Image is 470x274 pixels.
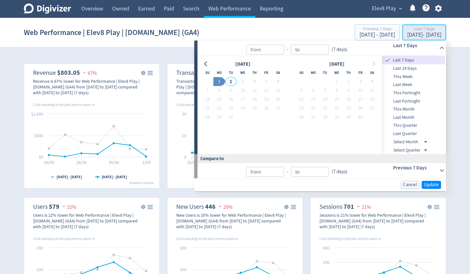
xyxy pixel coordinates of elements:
[403,182,417,187] span: Cancel
[354,68,366,77] th: Friday
[237,86,249,95] button: 10
[184,154,186,160] text: 0
[260,95,272,104] button: 19
[331,95,343,104] button: 15
[407,32,441,38] div: [DATE] - [DATE]
[354,95,366,104] button: 17
[225,68,237,77] th: Tuesday
[392,57,445,64] span: Last 7 Days
[33,212,143,229] div: Users is 22% lower for Web Performance | Elev8 Play | [DOMAIN_NAME] (GA4) from [DATE] to [DATE] c...
[319,212,429,229] div: Sessions is 21% lower for Web Performance | Elev8 Play | [DOMAIN_NAME] (GA4) from [DATE] to [DATE...
[382,65,445,72] span: Last 14 Days
[382,89,445,97] div: This Fortnight
[31,111,43,117] text: $1,000
[355,204,362,209] img: negative-performance.svg
[343,104,354,113] button: 23
[237,77,249,86] button: 3
[213,68,225,77] th: Monday
[213,104,225,113] button: 22
[382,64,445,73] div: Last 14 Days
[225,113,237,122] button: 30
[213,77,225,86] button: 1
[382,122,445,130] div: This Quarter
[284,168,291,176] div: -
[182,111,186,117] text: 20
[39,154,43,160] text: $0
[272,68,284,77] th: Saturday
[319,68,331,77] th: Tuesday
[402,25,446,40] button: Last 7 Days[DATE]- [DATE]
[33,78,143,95] div: Revenue is 67% lower for Web Performance | Elev8 Play | [DOMAIN_NAME] (GA4) from [DATE] to [DATE]...
[201,104,213,113] button: 21
[382,113,445,122] div: Last Month
[343,113,354,122] button: 30
[205,202,216,211] strong: 446
[343,95,354,104] button: 16
[331,104,343,113] button: 22
[34,133,43,138] text: $500
[355,25,400,40] button: Previous 7 Days[DATE] - [DATE]
[382,105,445,113] div: This Month
[331,113,343,122] button: 29
[249,104,260,113] button: 25
[249,68,260,77] th: Thursday
[57,174,82,179] text: [DATE] - [DATE]
[237,68,249,77] th: Wednesday
[393,146,430,154] div: Select Quarter
[344,202,354,211] strong: 701
[237,104,249,113] button: 24
[225,86,237,95] button: 9
[366,86,378,95] button: 11
[81,70,97,76] span: 67%
[33,69,56,77] dt: Revenue
[401,181,419,189] button: Cancel
[307,68,319,77] th: Monday
[37,245,43,251] text: 200
[49,202,59,211] strong: 579
[176,69,210,77] dt: Transactions
[217,204,232,210] span: 20%
[24,22,199,43] h1: Web Performance | Elev8 Play | [DOMAIN_NAME] (GA4)
[382,81,445,88] span: Last Week
[201,68,213,77] th: Sunday
[170,66,300,186] svg: Transactions 24 49%
[102,174,127,179] text: [DATE] - [DATE]
[359,27,395,32] div: Previous 7 Days
[319,104,331,113] button: 21
[323,259,330,265] text: 200
[37,267,43,272] text: 100
[198,163,446,178] div: from-to(7 days)Previous 7 Days
[295,104,307,113] button: 19
[260,77,272,86] button: 5
[272,95,284,104] button: 20
[382,56,445,154] nav: presets
[382,89,445,96] span: This Fortnight
[370,4,404,14] button: Elev8 Play
[201,95,213,104] button: 14
[213,113,225,122] button: 29
[44,159,54,165] text: 26/08
[176,78,286,95] div: Transactions is 49% lower for Web Performance | Elev8 Play | [DOMAIN_NAME] (GA4) from [DATE] to [...
[382,114,445,121] span: Last Month
[182,133,186,138] text: 10
[180,267,186,272] text: 100
[382,73,445,81] div: This Week
[176,212,286,229] div: New Users is 20% lower for Web Performance | Elev8 Play | [DOMAIN_NAME] (GA4) from [DATE] to [DAT...
[213,86,225,95] button: 8
[260,68,272,77] th: Friday
[201,60,211,68] button: Go to previous month
[194,154,446,163] div: Compare to
[382,97,445,105] div: Last Fortnight
[366,104,378,113] button: 25
[225,104,237,113] button: 23
[129,181,154,185] text: Powered by Digivizer
[33,203,48,211] dt: Users
[61,204,67,209] img: negative-performance.svg
[331,68,343,77] th: Wednesday
[198,56,446,154] div: from-to(7 days)Last 7 Days
[272,86,284,95] button: 13
[382,81,445,89] div: Last Week
[180,245,186,251] text: 200
[382,56,445,64] div: Last 7 Days
[260,86,272,95] button: 12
